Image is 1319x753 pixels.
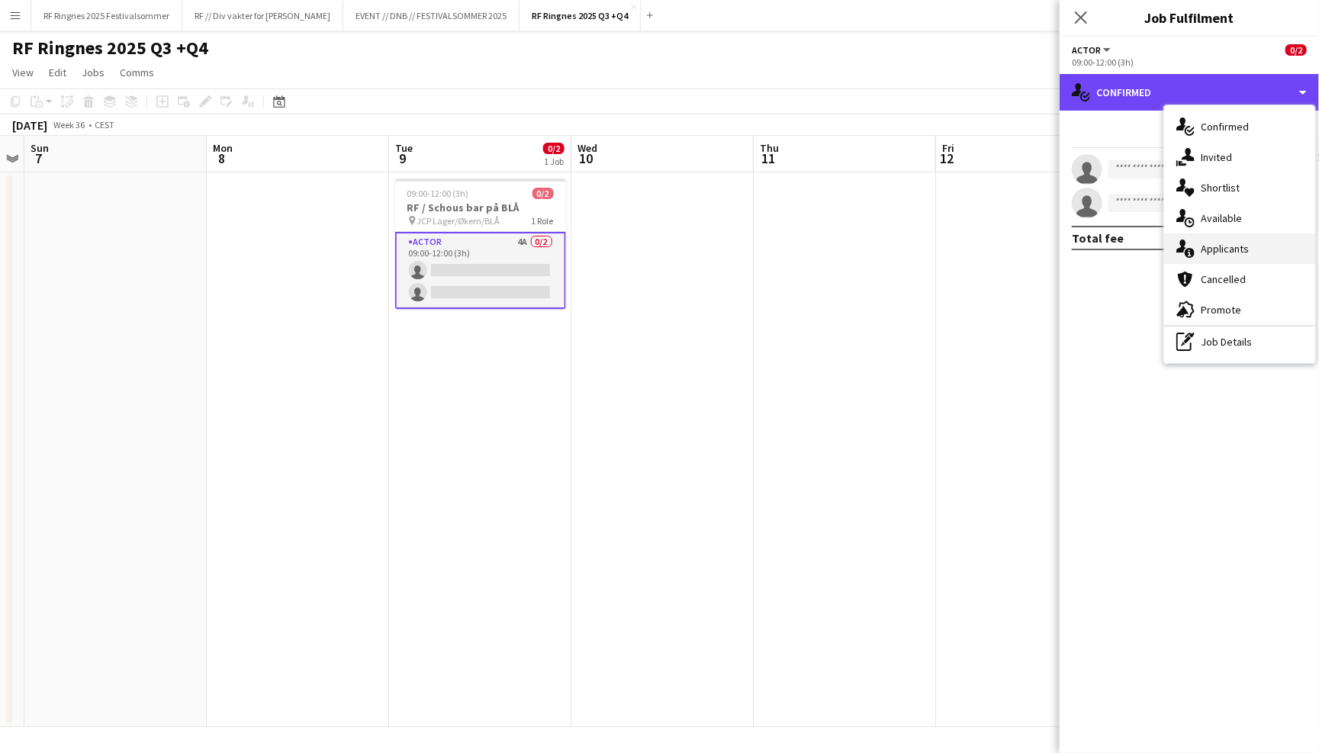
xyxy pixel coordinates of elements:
[95,119,114,130] div: CEST
[213,141,233,155] span: Mon
[43,63,72,82] a: Edit
[12,117,47,133] div: [DATE]
[12,37,208,60] h1: RF Ringnes 2025 Q3 +Q4
[520,1,641,31] button: RF Ringnes 2025 Q3 +Q4
[575,150,597,167] span: 10
[544,156,564,167] div: 1 Job
[395,201,566,214] h3: RF / Schous bar på BLÅ
[31,1,182,31] button: RF Ringnes 2025 Festivalsommer
[76,63,111,82] a: Jobs
[82,66,105,79] span: Jobs
[49,66,66,79] span: Edit
[1285,44,1307,56] span: 0/2
[182,1,343,31] button: RF // Div vakter for [PERSON_NAME]
[1201,120,1249,134] span: Confirmed
[407,188,469,199] span: 09:00-12:00 (3h)
[1201,181,1240,195] span: Shortlist
[1164,327,1315,357] div: Job Details
[6,63,40,82] a: View
[760,141,779,155] span: Thu
[343,1,520,31] button: EVENT // DNB // FESTIVALSOMMER 2025
[577,141,597,155] span: Wed
[1201,211,1242,225] span: Available
[543,143,565,154] span: 0/2
[1060,8,1319,27] h3: Job Fulfilment
[532,188,554,199] span: 0/2
[1060,74,1319,111] div: Confirmed
[1072,230,1124,246] div: Total fee
[942,141,954,155] span: Fri
[31,141,49,155] span: Sun
[28,150,49,167] span: 7
[120,66,154,79] span: Comms
[114,63,160,82] a: Comms
[1201,150,1232,164] span: Invited
[532,215,554,227] span: 1 Role
[1072,44,1101,56] span: Actor
[393,150,413,167] span: 9
[1201,272,1246,286] span: Cancelled
[417,215,500,227] span: JCP Lager/Økern/BLÅ
[1072,44,1113,56] button: Actor
[940,150,954,167] span: 12
[758,150,779,167] span: 11
[395,141,413,155] span: Tue
[12,66,34,79] span: View
[50,119,88,130] span: Week 36
[395,232,566,309] app-card-role: Actor4A0/209:00-12:00 (3h)
[211,150,233,167] span: 8
[1201,303,1241,317] span: Promote
[395,179,566,309] app-job-card: 09:00-12:00 (3h)0/2RF / Schous bar på BLÅ JCP Lager/Økern/BLÅ1 RoleActor4A0/209:00-12:00 (3h)
[1201,242,1249,256] span: Applicants
[1072,56,1307,68] div: 09:00-12:00 (3h)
